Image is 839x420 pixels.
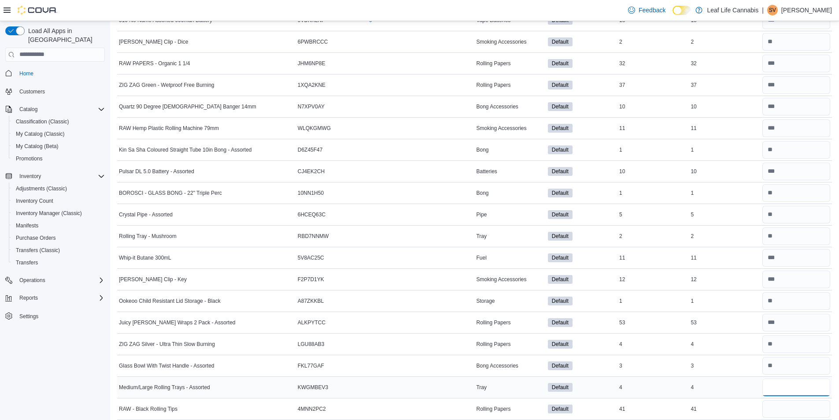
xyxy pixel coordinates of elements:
[298,211,325,218] span: 6HCEQ63C
[18,6,57,15] img: Cova
[12,141,62,152] a: My Catalog (Beta)
[476,103,518,110] span: Bong Accessories
[476,362,518,369] span: Bong Accessories
[689,80,760,90] div: 37
[2,274,108,286] button: Operations
[689,37,760,47] div: 2
[548,340,573,349] span: Default
[617,145,689,155] div: 1
[2,170,108,182] button: Inventory
[476,341,510,348] span: Rolling Papers
[16,171,44,182] button: Inventory
[689,231,760,242] div: 2
[298,362,324,369] span: FKL77GAF
[552,167,569,175] span: Default
[298,168,325,175] span: CJ4EK2CH
[12,183,105,194] span: Adjustments (Classic)
[298,82,325,89] span: 1XQA2KNE
[548,37,573,46] span: Default
[298,103,325,110] span: N7XPV0AY
[476,190,488,197] span: Bong
[689,382,760,393] div: 4
[617,339,689,349] div: 4
[9,152,108,165] button: Promotions
[476,168,497,175] span: Batteries
[689,253,760,263] div: 11
[689,145,760,155] div: 1
[548,383,573,392] span: Default
[617,274,689,285] div: 12
[16,197,53,204] span: Inventory Count
[548,167,573,176] span: Default
[552,405,569,413] span: Default
[707,5,758,15] p: Leaf Life Cannabis
[689,123,760,134] div: 11
[552,275,569,283] span: Default
[119,168,194,175] span: Pulsar DL 5.0 Battery - Assorted
[548,145,573,154] span: Default
[9,195,108,207] button: Inventory Count
[689,101,760,112] div: 10
[16,104,41,115] button: Catalog
[298,384,328,391] span: KWGMBEV3
[25,26,105,44] span: Load All Apps in [GEOGRAPHIC_DATA]
[298,190,324,197] span: 10NN1H50
[689,209,760,220] div: 5
[548,59,573,68] span: Default
[548,275,573,284] span: Default
[119,233,177,240] span: Rolling Tray - Mushroom
[16,275,49,286] button: Operations
[16,275,105,286] span: Operations
[298,319,325,326] span: ALKPYTCC
[552,38,569,46] span: Default
[476,276,526,283] span: Smoking Accessories
[12,245,63,256] a: Transfers (Classic)
[12,153,46,164] a: Promotions
[119,276,187,283] span: [PERSON_NAME] Clip - Key
[9,219,108,232] button: Manifests
[119,405,177,413] span: RAW - Black Rolling Tips
[298,276,324,283] span: F2P7D1YK
[617,80,689,90] div: 37
[16,210,82,217] span: Inventory Manager (Classic)
[552,124,569,132] span: Default
[119,125,219,132] span: RAW Hemp Plastic Rolling Machine 79mm
[12,233,105,243] span: Purchase Orders
[476,60,510,67] span: Rolling Papers
[119,211,173,218] span: Crystal Pipe - Assorted
[552,254,569,262] span: Default
[9,244,108,256] button: Transfers (Classic)
[9,140,108,152] button: My Catalog (Beta)
[119,38,188,45] span: [PERSON_NAME] Clip - Dice
[476,211,487,218] span: Pipe
[617,37,689,47] div: 2
[2,85,108,98] button: Customers
[12,220,105,231] span: Manifests
[476,146,488,153] span: Bong
[552,232,569,240] span: Default
[298,38,328,45] span: 6PWBRCCC
[689,188,760,198] div: 1
[617,123,689,134] div: 11
[9,182,108,195] button: Adjustments (Classic)
[19,173,41,180] span: Inventory
[12,196,57,206] a: Inventory Count
[16,293,105,303] span: Reports
[12,233,59,243] a: Purchase Orders
[617,209,689,220] div: 5
[16,68,37,79] a: Home
[617,296,689,306] div: 1
[548,81,573,89] span: Default
[12,153,105,164] span: Promotions
[617,253,689,263] div: 11
[16,118,69,125] span: Classification (Classic)
[298,405,326,413] span: 4MNN2PC2
[12,141,105,152] span: My Catalog (Beta)
[552,81,569,89] span: Default
[16,311,42,322] a: Settings
[689,274,760,285] div: 12
[548,361,573,370] span: Default
[617,382,689,393] div: 4
[548,232,573,241] span: Default
[19,106,37,113] span: Catalog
